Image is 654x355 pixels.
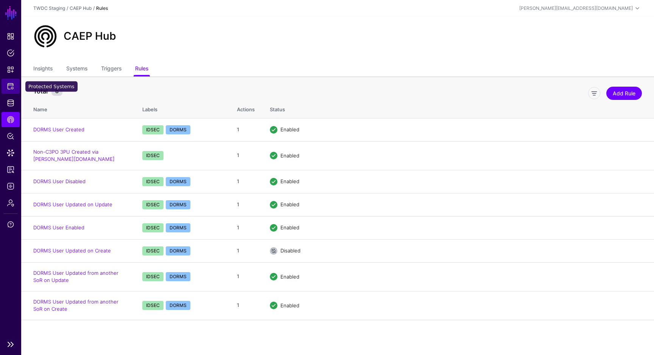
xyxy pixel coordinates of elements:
a: DORMS User Updated on Update [33,201,112,207]
h2: CAEP Hub [64,30,116,43]
span: Disabled [280,248,301,254]
td: 1 [229,170,262,193]
span: IDSEC [142,223,163,232]
td: 1 [229,193,262,216]
div: / [92,5,96,12]
td: 1 [229,118,262,141]
td: 1 [229,141,262,170]
span: Support [7,221,14,228]
span: Policy Lens [7,132,14,140]
span: DORMS [166,223,190,232]
span: IDSEC [142,151,163,160]
span: Protected Systems [7,83,14,90]
td: 1 [229,291,262,320]
a: Rules [135,62,148,76]
a: Policy Lens [2,129,20,144]
span: DORMS [166,246,190,255]
span: IDSEC [142,125,163,134]
a: DORMS User Updated from another SoR on Create [33,299,118,312]
span: CAEP Hub [7,116,14,123]
a: Logs [2,179,20,194]
span: DORMS [166,200,190,209]
a: TWDC Staging [33,5,65,11]
span: Data Lens [7,149,14,157]
a: Reports [2,162,20,177]
a: DORMS User Created [33,126,84,132]
a: Admin [2,195,20,210]
span: Reports [7,166,14,173]
a: Identity Data Fabric [2,95,20,111]
a: Snippets [2,62,20,77]
span: Enabled [280,201,299,207]
strong: Rules [96,5,108,11]
span: DORMS [166,272,190,281]
td: 1 [229,216,262,239]
a: Policies [2,45,20,61]
a: Protected Systems [2,79,20,94]
div: [PERSON_NAME][EMAIL_ADDRESS][DOMAIN_NAME] [519,5,633,12]
span: Enabled [280,126,299,132]
span: Enabled [280,302,299,308]
a: Add Rule [606,87,642,100]
a: Systems [66,62,87,76]
span: IDSEC [142,246,163,255]
div: / [65,5,70,12]
a: Data Lens [2,145,20,160]
span: IDSEC [142,177,163,186]
th: Status [262,98,654,118]
span: Snippets [7,66,14,73]
a: DORMS User Updated from another SoR on Update [33,270,118,283]
span: DORMS [166,125,190,134]
div: Protected Systems [25,81,78,92]
a: CAEP Hub [70,5,92,11]
a: SGNL [5,5,17,21]
td: 1 [229,239,262,262]
th: Actions [229,98,262,118]
span: Admin [7,199,14,207]
span: Logs [7,182,14,190]
td: 1 [229,262,262,291]
span: DORMS [166,301,190,310]
a: DORMS User Updated on Create [33,248,111,254]
span: Enabled [280,152,299,158]
span: IDSEC [142,301,163,310]
a: DORMS User Disabled [33,178,86,184]
span: DORMS [166,177,190,186]
a: Insights [33,62,53,76]
a: Non-C3PO 3PU Created via [PERSON_NAME][DOMAIN_NAME] [33,149,115,162]
span: Enabled [280,273,299,279]
span: Enabled [280,178,299,184]
span: Policies [7,49,14,57]
a: Dashboard [2,29,20,44]
a: Triggers [101,62,121,76]
th: Name [21,98,135,118]
th: Labels [135,98,229,118]
span: IDSEC [142,200,163,209]
span: Enabled [280,224,299,230]
a: CAEP Hub [2,112,20,127]
span: Dashboard [7,33,14,40]
a: DORMS User Enabled [33,224,84,230]
span: Identity Data Fabric [7,99,14,107]
span: IDSEC [142,272,163,281]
